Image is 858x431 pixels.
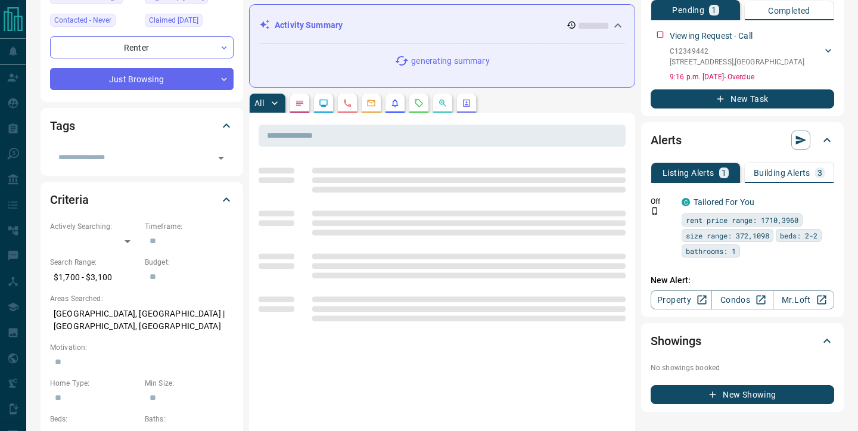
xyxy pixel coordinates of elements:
button: New Showing [651,385,834,404]
span: bathrooms: 1 [686,245,736,257]
p: Motivation: [50,342,234,353]
svg: Notes [295,98,304,108]
span: rent price range: 1710,3960 [686,214,798,226]
div: Renter [50,36,234,58]
p: Beds: [50,414,139,424]
div: Activity Summary [259,14,625,36]
a: Condos [711,290,773,309]
span: size range: 372,1098 [686,230,769,241]
p: Search Range: [50,257,139,268]
svg: Calls [343,98,352,108]
p: C12349442 [670,46,804,57]
p: Activity Summary [275,19,343,32]
span: Contacted - Never [54,14,111,26]
p: Pending [672,6,704,14]
svg: Listing Alerts [390,98,400,108]
div: Tags [50,111,234,140]
svg: Requests [414,98,424,108]
p: generating summary [411,55,489,67]
p: $1,700 - $3,100 [50,268,139,287]
h2: Alerts [651,131,682,150]
div: condos.ca [682,198,690,206]
p: Baths: [145,414,234,424]
p: 3 [817,169,822,177]
a: Tailored For You [694,197,754,207]
svg: Emails [366,98,376,108]
p: Timeframe: [145,221,234,232]
div: C12349442[STREET_ADDRESS],[GEOGRAPHIC_DATA] [670,44,834,70]
p: [STREET_ADDRESS] , [GEOGRAPHIC_DATA] [670,57,804,67]
p: Actively Searching: [50,221,139,232]
p: Viewing Request - Call [670,30,753,42]
p: 1 [711,6,716,14]
p: Off [651,196,674,207]
p: 9:16 p.m. [DATE] - Overdue [670,72,834,82]
span: beds: 2-2 [780,230,817,241]
p: Listing Alerts [663,169,714,177]
p: Home Type: [50,378,139,389]
p: 1 [722,169,726,177]
span: Claimed [DATE] [149,14,198,26]
p: [GEOGRAPHIC_DATA], [GEOGRAPHIC_DATA] | [GEOGRAPHIC_DATA], [GEOGRAPHIC_DATA] [50,304,234,336]
svg: Agent Actions [462,98,471,108]
p: New Alert: [651,274,834,287]
p: Min Size: [145,378,234,389]
p: Budget: [145,257,234,268]
h2: Tags [50,116,74,135]
p: No showings booked [651,362,834,373]
svg: Push Notification Only [651,207,659,215]
div: Criteria [50,185,234,214]
div: Tue May 21 2024 [145,14,234,30]
div: Showings [651,327,834,355]
div: Just Browsing [50,68,234,90]
h2: Criteria [50,190,89,209]
svg: Lead Browsing Activity [319,98,328,108]
p: Areas Searched: [50,293,234,304]
h2: Showings [651,331,701,351]
p: All [254,99,264,107]
a: Mr.Loft [773,290,834,309]
button: Open [213,150,229,166]
div: Alerts [651,126,834,154]
button: New Task [651,89,834,108]
p: Completed [768,7,810,15]
p: Building Alerts [754,169,810,177]
svg: Opportunities [438,98,447,108]
a: Property [651,290,712,309]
